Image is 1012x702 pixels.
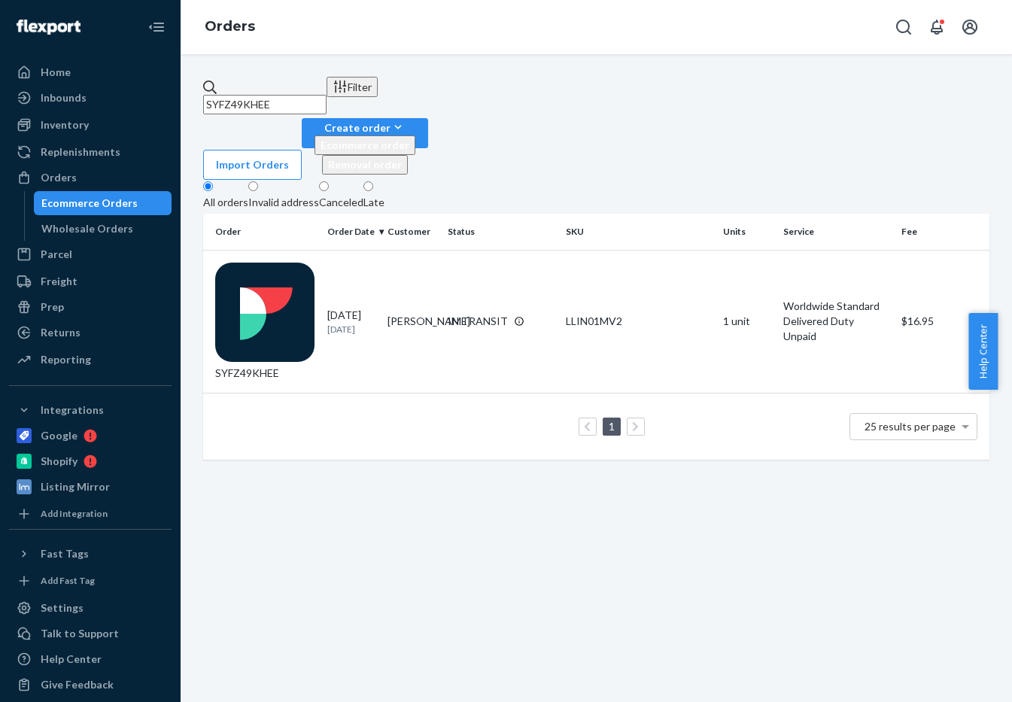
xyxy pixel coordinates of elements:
th: Order Date [321,214,381,250]
td: [PERSON_NAME] [381,250,442,394]
button: Import Orders [203,150,302,180]
div: Replenishments [41,144,120,160]
a: Ecommerce Orders [34,191,172,215]
a: Add Integration [9,505,172,523]
button: Help Center [968,313,998,390]
div: Freight [41,274,77,289]
input: All orders [203,181,213,191]
div: Late [363,195,384,210]
a: Prep [9,295,172,319]
div: Listing Mirror [41,479,110,494]
button: Open account menu [955,12,985,42]
input: Late [363,181,373,191]
div: Create order [315,120,415,135]
p: Worldwide Standard Delivered Duty Unpaid [783,299,889,344]
input: Canceled [319,181,329,191]
button: Open Search Box [889,12,919,42]
button: Fast Tags [9,542,172,566]
button: Filter [327,77,378,97]
input: Invalid address [248,181,258,191]
a: Wholesale Orders [34,217,172,241]
a: Help Center [9,647,172,671]
div: Inbounds [41,90,87,105]
div: Ecommerce Orders [41,196,138,211]
div: Canceled [319,195,363,210]
a: Settings [9,596,172,620]
a: Replenishments [9,140,172,164]
td: $16.95 [895,250,989,394]
a: Inbounds [9,86,172,110]
button: Ecommerce order [315,135,415,155]
a: Add Fast Tag [9,572,172,590]
a: Freight [9,269,172,293]
div: Returns [41,325,81,340]
button: Create orderEcommerce orderRemoval order [302,118,428,148]
a: Home [9,60,172,84]
span: Ecommerce order [321,138,409,151]
button: Integrations [9,398,172,422]
p: [DATE] [327,323,375,336]
button: Open notifications [922,12,952,42]
a: Listing Mirror [9,475,172,499]
div: SYFZ49KHEE [215,263,315,381]
div: IN TRANSIT [448,314,508,329]
div: Filter [333,79,372,95]
a: Parcel [9,242,172,266]
div: Settings [41,600,84,615]
img: Flexport logo [17,20,81,35]
div: Wholesale Orders [41,221,133,236]
div: Orders [41,170,77,185]
th: Fee [895,214,989,250]
th: Service [777,214,895,250]
a: Page 1 is your current page [606,420,618,433]
a: Talk to Support [9,621,172,646]
div: Parcel [41,247,72,262]
th: Order [203,214,321,250]
div: Help Center [41,652,102,667]
a: Google [9,424,172,448]
a: Reporting [9,348,172,372]
div: Inventory [41,117,89,132]
input: Search orders [203,95,327,114]
div: Home [41,65,71,80]
th: SKU [560,214,717,250]
button: Give Feedback [9,673,172,697]
div: Shopify [41,454,77,469]
div: [DATE] [327,308,375,336]
div: Prep [41,299,64,315]
div: Reporting [41,352,91,367]
th: Status [442,214,560,250]
a: Orders [205,18,255,35]
div: Talk to Support [41,626,119,641]
div: Google [41,428,77,443]
button: Removal order [322,155,408,175]
span: 25 results per page [865,420,956,433]
td: 1 unit [717,250,777,394]
div: LLIN01MV2 [566,314,711,329]
th: Units [717,214,777,250]
div: Add Fast Tag [41,574,95,587]
div: Integrations [41,403,104,418]
div: Fast Tags [41,546,89,561]
a: Shopify [9,449,172,473]
div: Invalid address [248,195,319,210]
button: Close Navigation [141,12,172,42]
div: Customer [387,225,436,238]
div: Add Integration [41,507,108,520]
div: All orders [203,195,248,210]
div: Give Feedback [41,677,114,692]
a: Inventory [9,113,172,137]
a: Returns [9,321,172,345]
a: Orders [9,166,172,190]
ol: breadcrumbs [193,5,267,49]
span: Removal order [328,158,402,171]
